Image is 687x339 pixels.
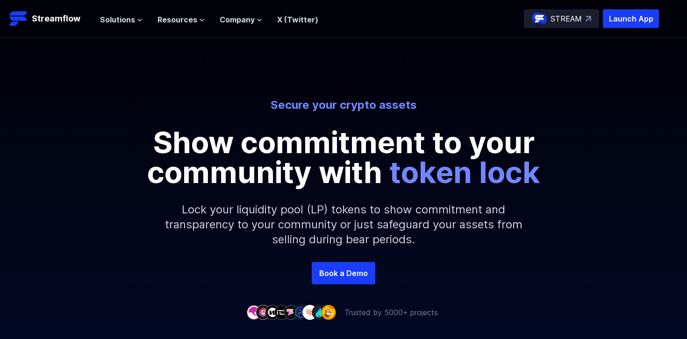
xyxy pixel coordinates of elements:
p: Lock your liquidity pool (LP) tokens to show commitment and transparency to your community or jus... [143,187,544,262]
a: Streamflow [9,9,91,28]
img: company-5 [284,305,299,319]
span: token lock [389,154,540,190]
span: Resources [157,14,197,25]
p: Trusted by 5000+ projects [344,307,438,318]
a: Book a Demo [312,262,375,284]
button: Solutions [100,14,143,25]
button: Launch App [603,9,659,28]
button: Resources [157,14,205,25]
a: STREAM [524,9,599,28]
a: X (Twitter) [277,15,318,24]
p: Show commitment to your community with [133,127,554,187]
img: company-6 [293,305,308,319]
img: company-1 [246,305,261,319]
span: Company [220,14,255,25]
img: company-4 [274,305,289,319]
img: company-3 [265,305,280,319]
p: Secure your crypto assets [85,98,602,113]
button: Company [220,14,262,25]
span: Solutions [100,14,135,25]
img: company-7 [302,305,317,319]
img: company-2 [256,305,271,319]
img: Streamflow Logo [9,9,28,28]
img: streamflow-logo-circle.png [532,11,547,26]
img: top-right-arrow.svg [586,16,591,21]
p: Streamflow [32,12,80,25]
img: company-8 [312,305,327,319]
img: company-9 [321,305,336,319]
p: STREAM [551,13,582,24]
